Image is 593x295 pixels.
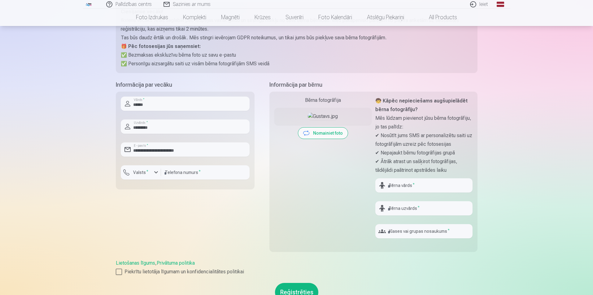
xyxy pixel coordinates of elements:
a: Krūzes [247,9,278,26]
button: Valsts* [121,165,161,180]
h5: Informācija par vecāku [116,80,255,89]
label: Valsts [131,169,151,176]
p: ✔ Nosūtīt jums SMS ar personalizētu saiti uz fotogrāfijām uzreiz pēc fotosesijas [375,131,473,149]
img: Gustavs.jpg [308,113,338,120]
p: Mēs lūdzam pievienot jūsu bērna fotogrāfiju, jo tas palīdz: [375,114,473,131]
strong: 🧒 Kāpēc nepieciešams augšupielādēt bērna fotogrāfiju? [375,98,468,112]
strong: 🎁 Pēc fotosesijas jūs saņemsiet: [121,43,201,49]
a: Lietošanas līgums [116,260,155,266]
label: Piekrītu lietotāja līgumam un konfidencialitātes politikai [116,268,477,275]
h5: Informācija par bērnu [269,80,477,89]
a: Magnēti [214,9,247,26]
p: ✅ Bezmaksas ekskluzīvu bērna foto uz savu e-pastu [121,51,473,59]
a: Privātuma politika [157,260,195,266]
p: ✅ Personīgu aizsargātu saiti uz visām bērna fotogrāfijām SMS veidā [121,59,473,68]
a: Atslēgu piekariņi [360,9,412,26]
a: All products [412,9,464,26]
p: Tas būs daudz ērtāk un drošāk. Mēs stingri ievērojam GDPR noteikumus, un tikai jums būs piekļuve ... [121,33,473,42]
a: Foto izdrukas [129,9,176,26]
div: , [116,259,477,275]
div: Bērna fotogrāfija [274,97,372,104]
a: Foto kalendāri [311,9,360,26]
a: Komplekti [176,9,214,26]
button: Nomainiet foto [298,128,348,139]
img: /fa1 [85,2,92,6]
a: Suvenīri [278,9,311,26]
p: ✔ Nepajaukt bērnu fotogrāfijas grupā [375,149,473,157]
p: ✔ Ātrāk atrast un sašķirot fotogrāfijas, tādējādi paātrinot apstrādes laiku [375,157,473,175]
